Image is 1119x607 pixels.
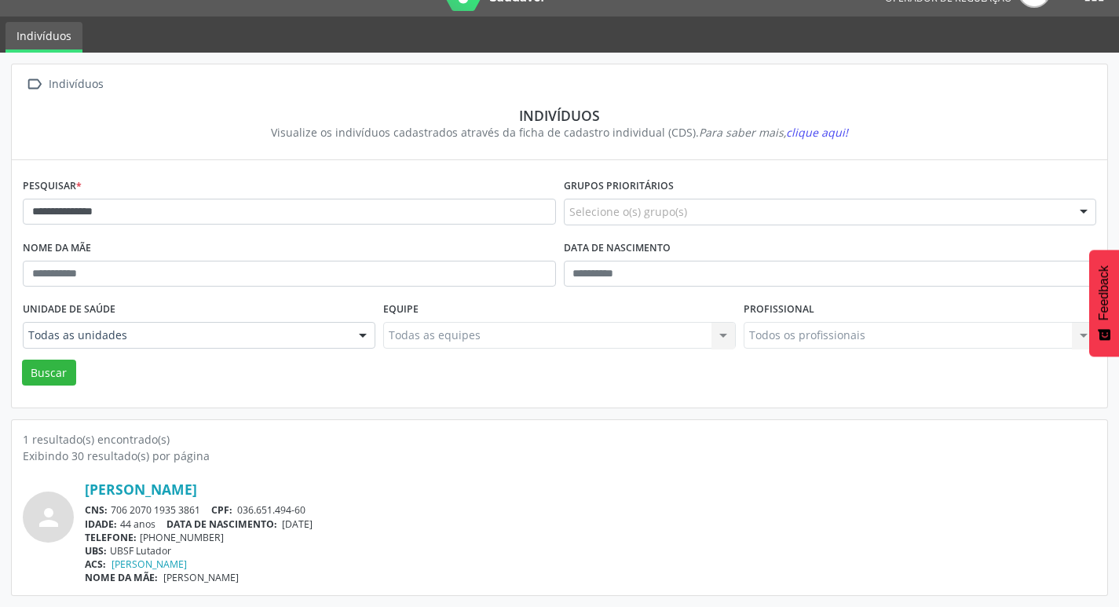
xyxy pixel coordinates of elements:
[23,431,1096,448] div: 1 resultado(s) encontrado(s)
[211,503,232,517] span: CPF:
[23,73,46,96] i: 
[28,327,343,343] span: Todas as unidades
[85,531,1096,544] div: [PHONE_NUMBER]
[85,544,1096,558] div: UBSF Lutador
[564,236,671,261] label: Data de nascimento
[23,448,1096,464] div: Exibindo 30 resultado(s) por página
[5,22,82,53] a: Indivíduos
[85,517,117,531] span: IDADE:
[1097,265,1111,320] span: Feedback
[23,174,82,199] label: Pesquisar
[85,481,197,498] a: [PERSON_NAME]
[744,298,814,322] label: Profissional
[699,125,848,140] i: Para saber mais,
[85,503,108,517] span: CNS:
[85,503,1096,517] div: 706 2070 1935 3861
[112,558,187,571] a: [PERSON_NAME]
[1089,250,1119,357] button: Feedback - Mostrar pesquisa
[85,531,137,544] span: TELEFONE:
[166,517,277,531] span: DATA DE NASCIMENTO:
[85,558,106,571] span: ACS:
[22,360,76,386] button: Buscar
[35,503,63,532] i: person
[786,125,848,140] span: clique aqui!
[34,124,1085,141] div: Visualize os indivíduos cadastrados através da ficha de cadastro individual (CDS).
[46,73,106,96] div: Indivíduos
[85,517,1096,531] div: 44 anos
[237,503,305,517] span: 036.651.494-60
[23,236,91,261] label: Nome da mãe
[23,73,106,96] a:  Indivíduos
[569,203,687,220] span: Selecione o(s) grupo(s)
[163,571,239,584] span: [PERSON_NAME]
[23,298,115,322] label: Unidade de saúde
[34,107,1085,124] div: Indivíduos
[85,544,107,558] span: UBS:
[282,517,313,531] span: [DATE]
[85,571,158,584] span: NOME DA MÃE:
[564,174,674,199] label: Grupos prioritários
[383,298,419,322] label: Equipe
